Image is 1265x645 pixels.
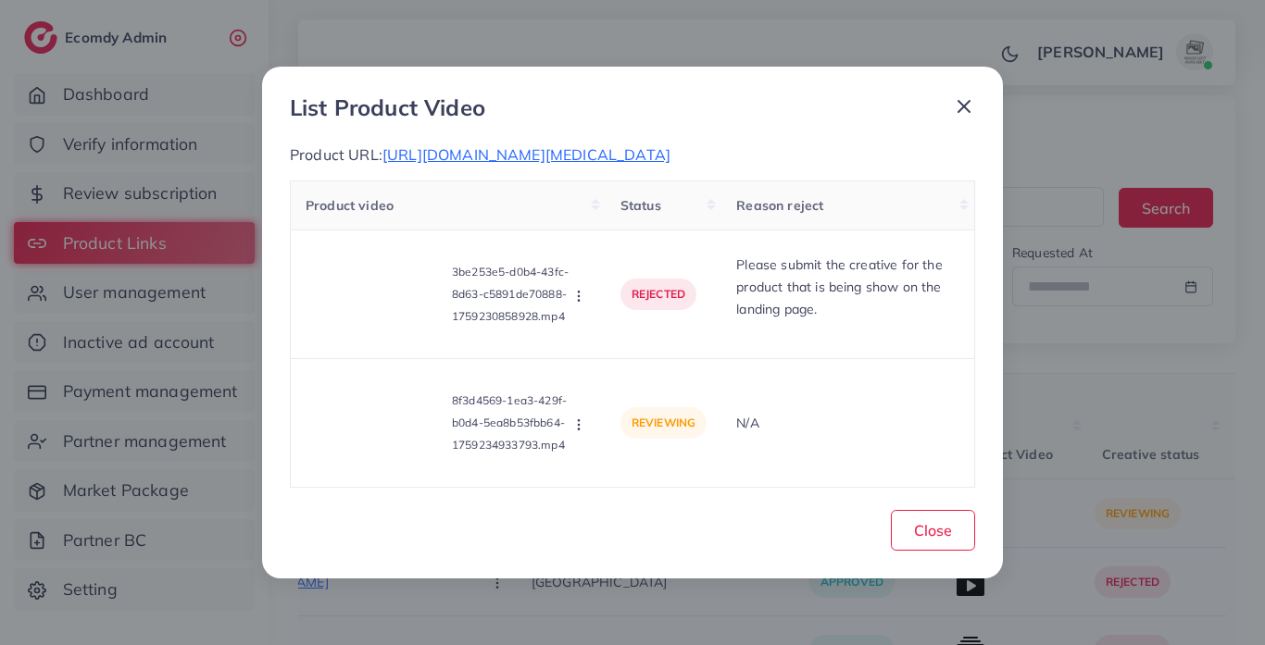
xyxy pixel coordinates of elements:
p: Please submit the creative for the product that is being show on the landing page. [736,254,959,320]
p: reviewing [620,407,707,439]
p: Product URL: [290,143,975,166]
p: 8f3d4569-1ea3-429f-b0d4-5ea8b53fbb64-1759234933793.mp4 [452,390,570,456]
button: Close [891,510,975,550]
span: Product video [306,197,394,214]
span: Status [620,197,661,214]
span: Close [914,521,952,540]
p: N/A [736,412,959,434]
p: 3be253e5-d0b4-43fc-8d63-c5891de70888-1759230858928.mp4 [452,261,570,328]
span: Reason reject [736,197,823,214]
h3: List Product Video [290,94,485,121]
span: [URL][DOMAIN_NAME][MEDICAL_DATA] [382,145,670,164]
p: rejected [620,279,696,310]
